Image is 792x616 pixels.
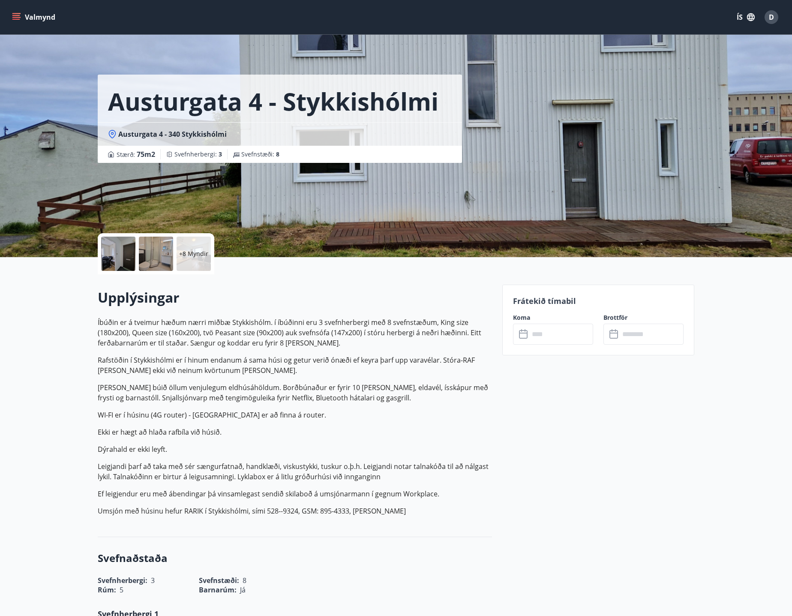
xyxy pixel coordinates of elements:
label: Brottför [603,313,684,322]
span: Austurgata 4 - 340 Stykkishólmi [118,129,227,139]
span: 5 [120,585,123,595]
p: Dýrahald er ekki leyft. [98,444,492,454]
p: Umsjón með húsinu hefur RARIK í Stykkishólmi, sími 528--9324, GSM: 895-4333, [PERSON_NAME] [98,506,492,516]
span: 8 [276,150,279,158]
button: ÍS [732,9,759,25]
p: Leigjandi þarf að taka með sér sængurfatnað, handklæði, viskustykki, tuskur o.þ.h. Leigjandi nota... [98,461,492,482]
h1: Austurgata 4 - Stykkishólmi [108,85,438,117]
h3: Svefnaðstaða [98,551,492,565]
span: 75 m2 [137,150,155,159]
h2: Upplýsingar [98,288,492,307]
p: Frátekið tímabil [513,295,684,306]
p: WI-FI er í húsinu (4G router) - [GEOGRAPHIC_DATA] er að finna á router. [98,410,492,420]
p: Rafstöðin í Stykkishólmi er í hinum endanum á sama húsi og getur verið ónæði ef keyra þarf upp va... [98,355,492,376]
span: D [769,12,774,22]
p: Ef leigjendur eru með ábendingar þá vinsamlegast sendið skilaboð á umsjónarmann í gegnum Workplace. [98,489,492,499]
button: D [761,7,782,27]
button: menu [10,9,59,25]
p: [PERSON_NAME] búið öllum venjulegum eldhúsáhöldum. Borðbúnaður er fyrir 10 [PERSON_NAME], eldavél... [98,382,492,403]
span: Já [240,585,246,595]
label: Koma [513,313,593,322]
span: Stærð : [117,149,155,159]
p: Ekki er hægt að hlaða rafbíla við húsið. [98,427,492,437]
p: Íbúðin er á tveimur hæðum nærri miðbæ Stykkishólm. í íbúðinni eru 3 svefnherbergi með 8 svefnstæð... [98,317,492,348]
span: Svefnstæði : [241,150,279,159]
span: Svefnherbergi : [174,150,222,159]
span: Rúm : [98,585,116,595]
span: 3 [219,150,222,158]
p: +8 Myndir [179,249,208,258]
span: Barnarúm : [199,585,237,595]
